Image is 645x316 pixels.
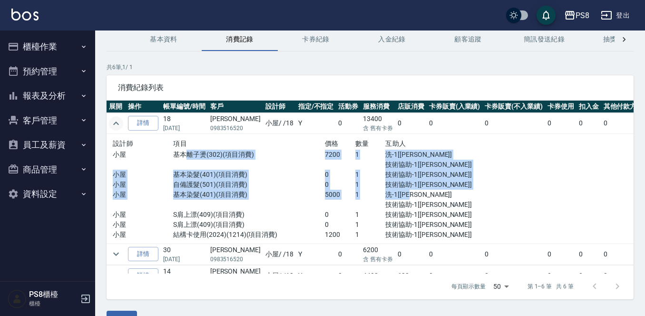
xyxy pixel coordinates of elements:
div: 50 [489,274,512,299]
th: 卡券販賣(入業績) [427,101,483,113]
th: 操作 [126,101,161,113]
td: 18 [161,113,208,134]
button: 資料設定 [4,182,91,206]
button: 櫃檯作業 [4,34,91,59]
p: S肩上漂(409)(項目消費) [173,220,324,230]
td: 0 [395,244,427,265]
p: 1 [355,220,386,230]
td: 2 [336,265,361,286]
p: 共 6 筆, 1 / 1 [107,63,634,71]
td: Y [296,265,336,286]
p: 1 [355,180,386,190]
th: 展開 [107,101,126,113]
p: 小屋 [113,170,173,180]
th: 店販消費 [395,101,427,113]
button: 入金紀錄 [354,28,430,51]
p: 0983516520 [210,124,261,133]
p: 技術協助-1[[PERSON_NAME]] [385,210,476,220]
p: 基本染髮(401)(項目消費) [173,170,324,180]
td: 0 [482,113,545,134]
th: 卡券販賣(不入業績) [482,101,545,113]
td: 小屋 / /18 [263,113,296,134]
p: 5000 [325,190,355,200]
td: 0 [482,265,545,286]
a: 詳情 [128,116,158,131]
span: 數量 [355,140,369,147]
p: 技術協助-1[[PERSON_NAME]] [385,200,476,210]
td: 0 [336,244,361,265]
td: 0 [336,113,361,134]
td: 小屋 / /18 [263,265,296,286]
button: 預約管理 [4,59,91,84]
button: 消費記錄 [202,28,278,51]
td: 13400 [361,113,395,134]
p: 櫃檯 [29,299,78,308]
p: 小屋 [113,180,173,190]
th: 活動券 [336,101,361,113]
p: 基本離子燙(302)(項目消費) [173,150,324,160]
button: 登出 [597,7,634,24]
p: 技術協助-1[[PERSON_NAME]] [385,230,476,240]
p: 每頁顯示數量 [451,282,486,291]
td: 14 [161,265,208,286]
button: 客戶管理 [4,108,91,133]
p: 小屋 [113,190,173,200]
td: 0 [545,244,577,265]
p: 技術協助-1[[PERSON_NAME]] [385,160,476,170]
p: 技術協助-1[[PERSON_NAME]] [385,170,476,180]
h5: PS8櫃檯 [29,290,78,299]
p: 0 [325,170,355,180]
p: 基本染髮(401)(項目消費) [173,190,324,200]
p: 小屋 [113,220,173,230]
button: 簡訊發送紀錄 [506,28,582,51]
th: 扣入金 [577,101,601,113]
th: 服務消費 [361,101,395,113]
p: 第 1–6 筆 共 6 筆 [528,282,574,291]
td: 小屋 / /18 [263,244,296,265]
td: 0 [545,265,577,286]
p: 自備護髮(501)(項目消費) [173,180,324,190]
button: PS8 [560,6,593,25]
p: 0983516520 [210,255,261,264]
td: Y [296,113,336,134]
td: 30 [161,244,208,265]
a: 詳情 [128,247,158,262]
span: 消費紀錄列表 [118,83,622,92]
td: 0 [577,244,601,265]
span: 價格 [325,140,339,147]
p: 含 舊有卡券 [363,255,393,264]
td: 0 [427,265,483,286]
button: expand row [109,247,123,261]
td: 0 [545,113,577,134]
span: 設計師 [113,140,133,147]
button: 基本資料 [126,28,202,51]
td: 6200 [361,244,395,265]
p: 1 [355,150,386,160]
p: 小屋 [113,150,173,160]
p: 技術協助-1[[PERSON_NAME]] [385,180,476,190]
th: 指定/不指定 [296,101,336,113]
button: expand row [109,116,123,131]
p: 0 [325,180,355,190]
th: 設計師 [263,101,296,113]
p: 1200 [325,230,355,240]
span: 項目 [173,140,187,147]
td: [PERSON_NAME] [208,265,263,286]
p: 0 [325,210,355,220]
button: 報表及分析 [4,83,91,108]
td: [PERSON_NAME] [208,113,263,134]
p: 洗-1[[PERSON_NAME]] [385,150,476,160]
button: 商品管理 [4,157,91,182]
p: 1 [355,190,386,200]
img: Logo [11,9,39,20]
td: 0 [427,244,483,265]
td: Y [296,244,336,265]
p: [DATE] [163,124,205,133]
p: [DATE] [163,255,205,264]
button: 顧客追蹤 [430,28,506,51]
th: 客戶 [208,101,263,113]
p: 1 [355,230,386,240]
td: 600 [395,265,427,286]
p: 7200 [325,150,355,160]
p: 小屋 [113,230,173,240]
